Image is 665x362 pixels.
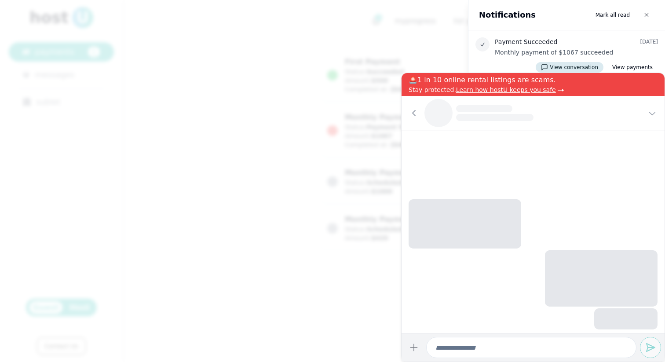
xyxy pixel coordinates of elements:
button: View conversation [536,62,603,73]
h4: Payment Succeeded [495,37,558,46]
p: [DATE] [640,38,658,45]
p: Monthly payment of $1067 succeeded [495,48,658,57]
p: Stay protected. [409,85,658,94]
a: View payments [607,62,658,73]
button: Mark all read [590,7,635,23]
h2: Notifications [479,9,536,21]
span: Learn how hostU keeps you safe [456,86,556,93]
p: 🚨1 in 10 online rental listings are scams. [409,75,658,85]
